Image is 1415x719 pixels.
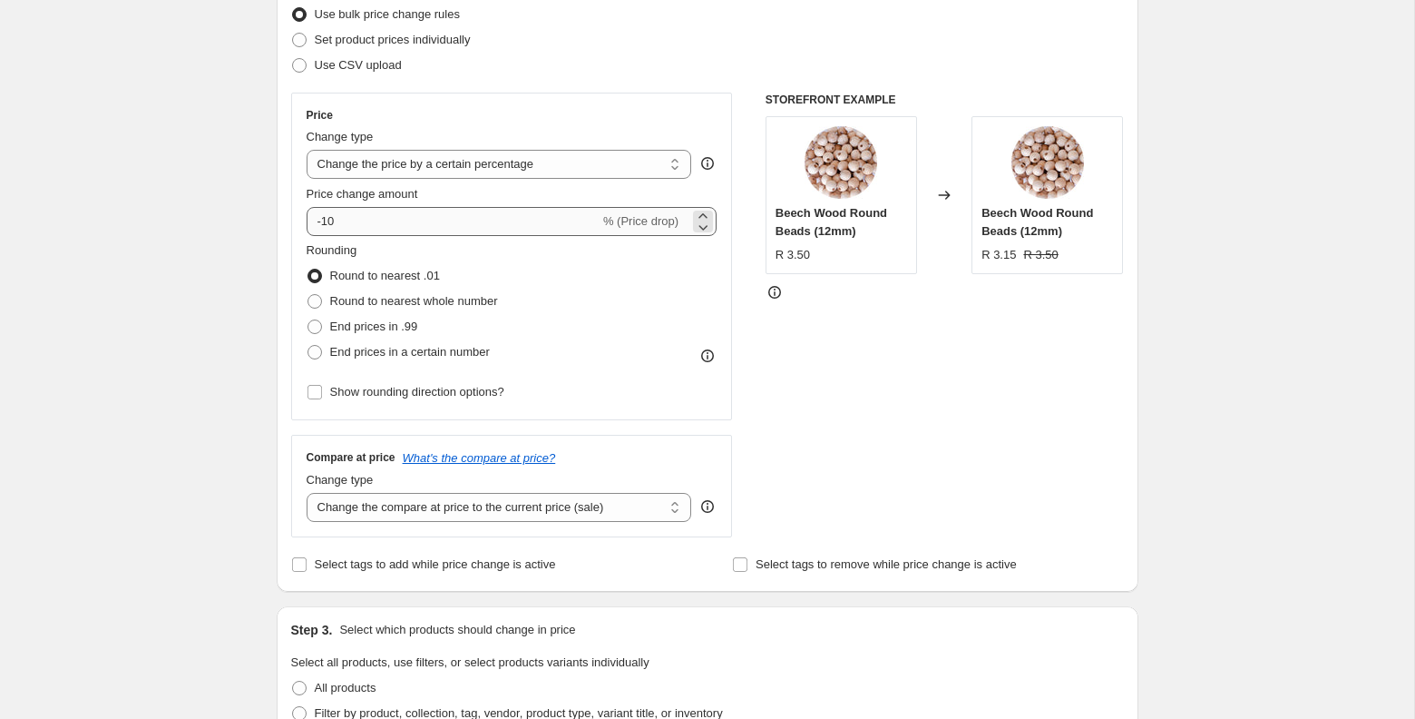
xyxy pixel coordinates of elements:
[805,126,877,199] img: 10mmWoodRound_80x.jpg
[315,58,402,72] span: Use CSV upload
[698,154,717,172] div: help
[330,320,418,333] span: End prices in .99
[603,214,678,228] span: % (Price drop)
[307,130,374,143] span: Change type
[981,206,1093,238] span: Beech Wood Round Beads (12mm)
[766,93,1124,107] h6: STOREFRONT EXAMPLE
[307,243,357,257] span: Rounding
[1023,246,1058,264] strike: R 3.50
[1011,126,1084,199] img: 10mmWoodRound_80x.jpg
[776,206,887,238] span: Beech Wood Round Beads (12mm)
[315,681,376,694] span: All products
[981,246,1016,264] div: R 3.15
[307,108,333,123] h3: Price
[315,7,460,21] span: Use bulk price change rules
[307,187,418,201] span: Price change amount
[307,450,395,465] h3: Compare at price
[315,33,471,46] span: Set product prices individually
[330,269,440,282] span: Round to nearest .01
[756,557,1017,571] span: Select tags to remove while price change is active
[291,621,333,639] h2: Step 3.
[339,621,575,639] p: Select which products should change in price
[291,655,649,669] span: Select all products, use filters, or select products variants individually
[698,497,717,516] div: help
[307,207,600,236] input: -15
[330,345,490,359] span: End prices in a certain number
[307,473,374,487] span: Change type
[403,451,556,465] button: What's the compare at price?
[315,557,556,571] span: Select tags to add while price change is active
[330,385,504,399] span: Show rounding direction options?
[330,294,498,308] span: Round to nearest whole number
[776,246,810,264] div: R 3.50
